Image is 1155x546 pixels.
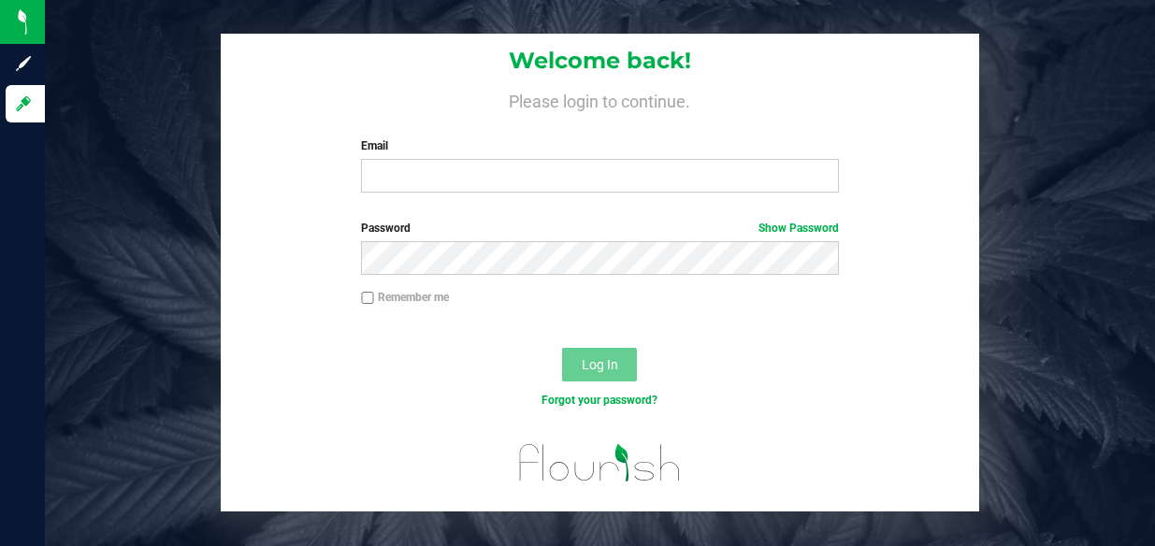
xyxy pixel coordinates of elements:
[758,222,839,235] a: Show Password
[361,289,449,306] label: Remember me
[541,394,657,407] a: Forgot your password?
[14,54,33,73] inline-svg: Sign up
[14,94,33,113] inline-svg: Log in
[361,292,374,305] input: Remember me
[221,49,979,73] h1: Welcome back!
[562,348,637,381] button: Log In
[361,137,839,154] label: Email
[221,89,979,111] h4: Please login to continue.
[505,429,695,496] img: flourish_logo.svg
[361,222,411,235] span: Password
[582,357,618,372] span: Log In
